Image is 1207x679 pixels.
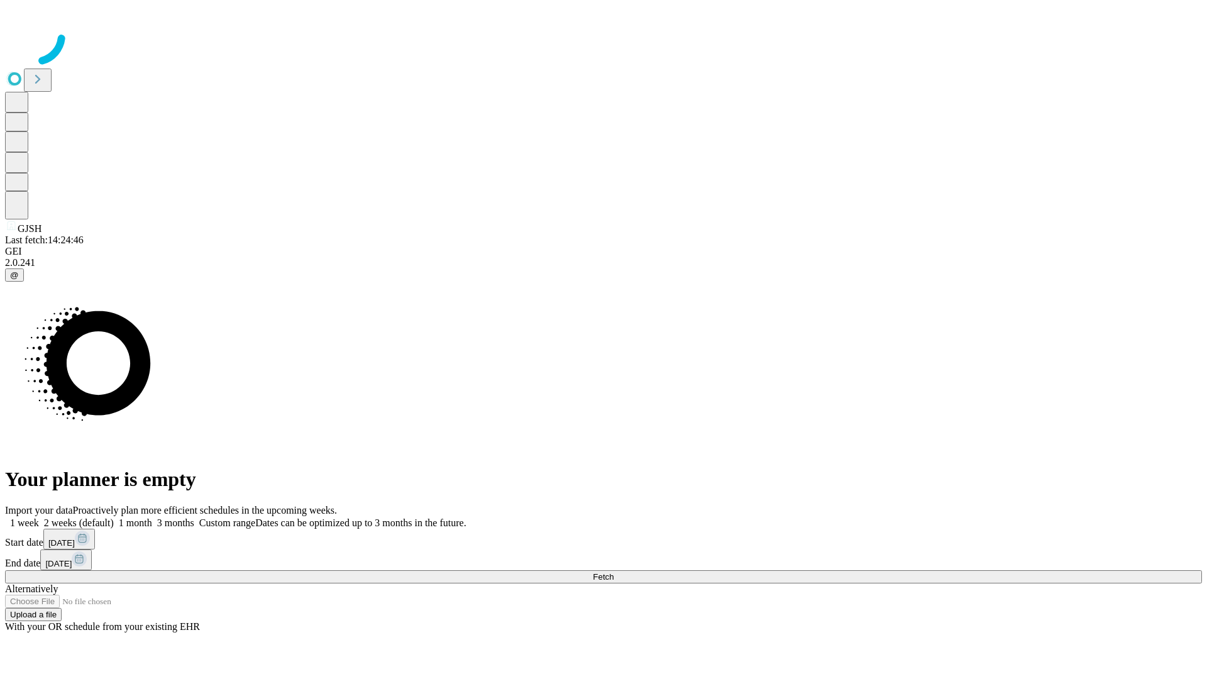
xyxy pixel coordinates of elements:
[73,505,337,516] span: Proactively plan more efficient schedules in the upcoming weeks.
[5,570,1202,583] button: Fetch
[5,549,1202,570] div: End date
[44,517,114,528] span: 2 weeks (default)
[48,538,75,548] span: [DATE]
[5,505,73,516] span: Import your data
[18,223,41,234] span: GJSH
[5,268,24,282] button: @
[593,572,614,582] span: Fetch
[5,608,62,621] button: Upload a file
[157,517,194,528] span: 3 months
[5,235,84,245] span: Last fetch: 14:24:46
[40,549,92,570] button: [DATE]
[43,529,95,549] button: [DATE]
[5,468,1202,491] h1: Your planner is empty
[119,517,152,528] span: 1 month
[5,246,1202,257] div: GEI
[5,529,1202,549] div: Start date
[199,517,255,528] span: Custom range
[5,583,58,594] span: Alternatively
[255,517,466,528] span: Dates can be optimized up to 3 months in the future.
[10,270,19,280] span: @
[5,621,200,632] span: With your OR schedule from your existing EHR
[5,257,1202,268] div: 2.0.241
[45,559,72,568] span: [DATE]
[10,517,39,528] span: 1 week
